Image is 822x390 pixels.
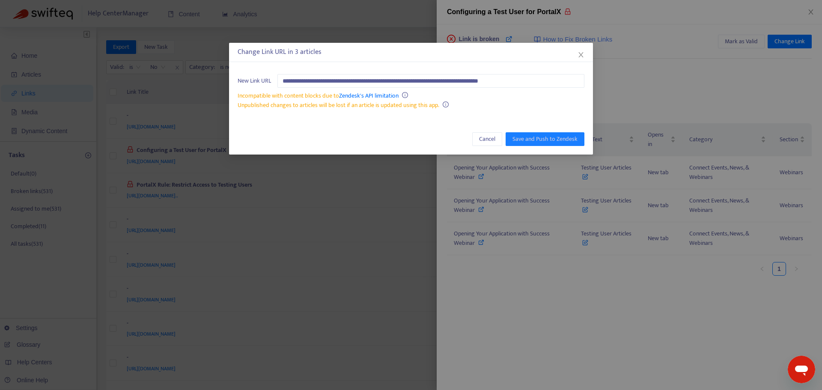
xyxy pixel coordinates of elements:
button: Save and Push to Zendesk [506,132,584,146]
button: Close [576,50,586,60]
span: info-circle [443,101,449,107]
button: Cancel [472,132,502,146]
span: New Link URL [238,76,271,86]
span: close [578,51,584,58]
div: Change Link URL in 3 articles [238,47,584,57]
a: Zendesk's API limitation [339,91,399,101]
span: Cancel [479,134,495,144]
span: Unpublished changes to articles will be lost if an article is updated using this app. [238,100,439,110]
iframe: Button to launch messaging window [788,356,815,383]
span: info-circle [402,92,408,98]
span: Incompatible with content blocks due to [238,91,399,101]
